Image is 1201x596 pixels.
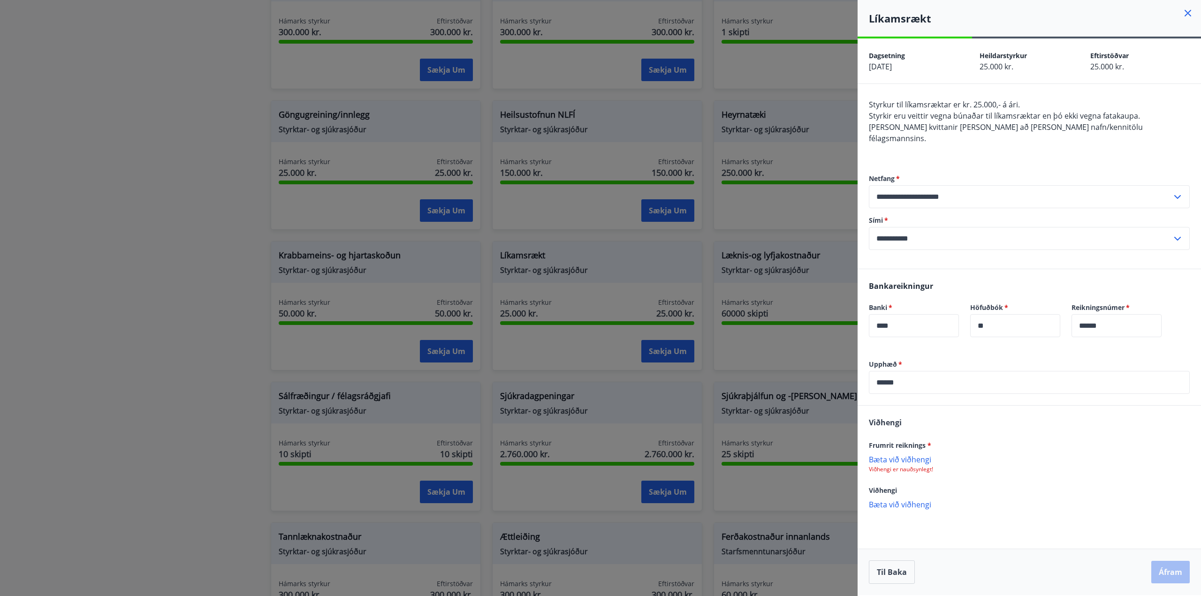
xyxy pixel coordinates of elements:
[869,454,1190,464] p: Bæta við viðhengi
[970,303,1060,312] label: Höfuðbók
[980,51,1027,60] span: Heildarstyrkur
[869,499,1190,509] p: Bæta við viðhengi
[1072,303,1162,312] label: Reikningsnúmer
[869,486,897,495] span: Viðhengi
[869,111,1140,121] span: Styrkir eru veittir vegna búnaðar til líkamsræktar en þó ekki vegna fatakaupa.
[869,99,1020,110] span: Styrkur til líkamsræktar er kr. 25.000,- á ári.
[869,122,1143,143] span: [PERSON_NAME] kvittanir [PERSON_NAME] að [PERSON_NAME] nafn/kennitölu félagsmannsins.
[869,371,1190,394] div: Upphæð
[869,417,902,428] span: Viðhengi
[869,11,1201,25] h4: Líkamsrækt
[869,216,1190,225] label: Sími
[869,360,1190,369] label: Upphæð
[869,441,931,450] span: Frumrit reiknings
[1090,61,1124,72] span: 25.000 kr.
[869,466,1190,473] p: Viðhengi er nauðsynlegt!
[869,303,959,312] label: Banki
[869,560,915,584] button: Til baka
[869,174,1190,183] label: Netfang
[980,61,1013,72] span: 25.000 kr.
[869,51,905,60] span: Dagsetning
[1090,51,1129,60] span: Eftirstöðvar
[869,61,892,72] span: [DATE]
[869,281,933,291] span: Bankareikningur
